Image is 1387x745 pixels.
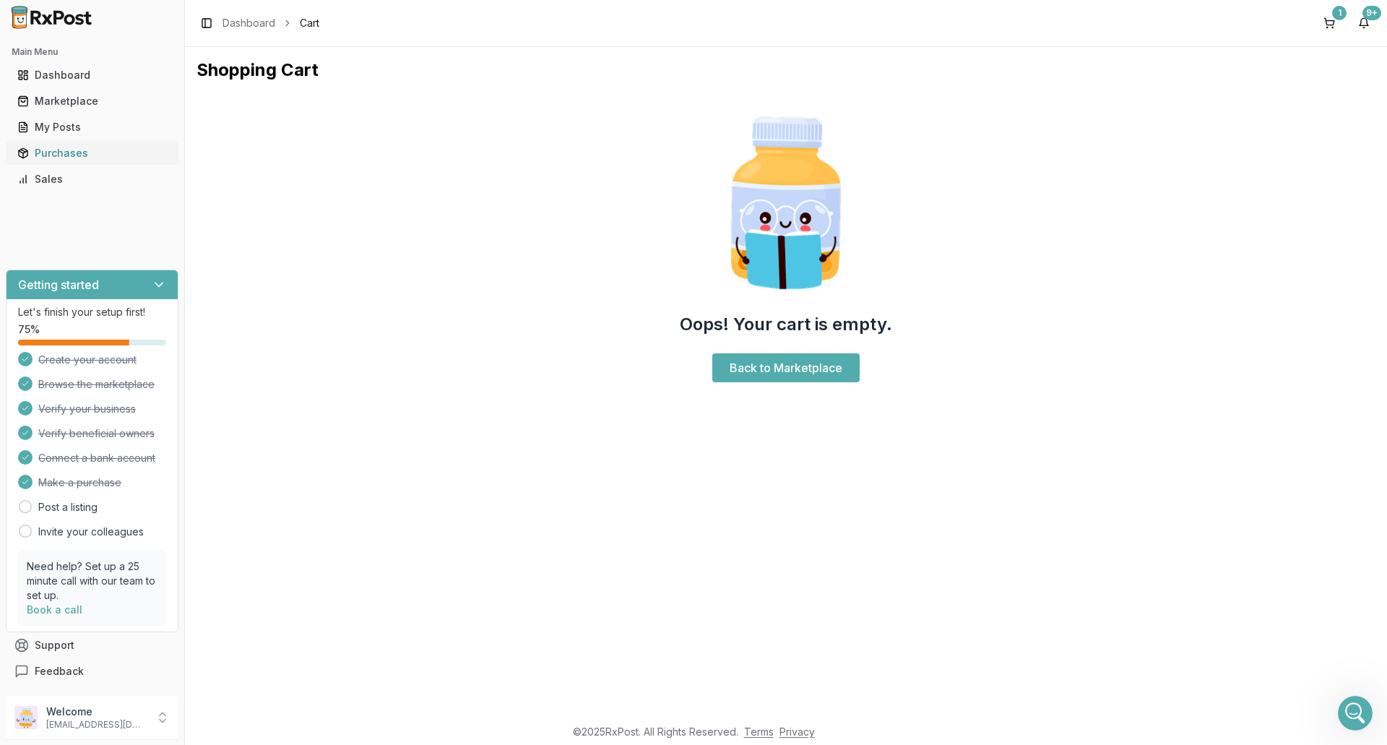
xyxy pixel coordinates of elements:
button: Emoji picker [22,473,34,485]
div: Close [254,6,280,32]
span: Browse the marketplace [38,377,155,392]
button: Sales [6,168,178,191]
button: 9+ [1352,12,1375,35]
a: Privacy [779,725,815,738]
div: Roxy • [DATE] [23,193,85,202]
div: Marketplace [17,94,167,108]
div: Roxy says… [12,145,277,222]
a: Dashboard [12,62,173,88]
iframe: Intercom live chat [1338,696,1373,731]
h1: Roxy [70,7,98,18]
a: Dashboard [222,16,275,30]
a: Purchases [12,140,173,166]
div: Roxy says… [12,83,277,145]
h2: Main Menu [12,46,173,58]
span: Feedback [35,664,84,679]
div: Sales [17,172,167,186]
button: Dashboard [6,64,178,87]
span: Connect a bank account [38,451,155,465]
img: RxPost Logo [6,6,98,29]
button: Purchases [6,142,178,165]
a: Back to Marketplace [712,353,860,382]
div: The team will get back to you on this. Our usual reply time is a few hours.Roxy • [DATE] [12,145,237,190]
div: Dashboard [17,68,167,82]
a: Marketplace [12,88,173,114]
img: Profile image for Roxy [41,8,64,31]
a: Sales [12,166,173,192]
span: Verify beneficial owners [38,426,155,441]
button: Send a message… [248,468,271,491]
div: My Posts [17,120,167,134]
div: The team will get back to you on this. Our usual reply time is a few hours. [23,153,225,181]
span: Verify your business [38,402,136,416]
p: Let's finish your setup first! [18,305,166,319]
p: Welcome [46,705,147,719]
span: 75 % [18,322,40,337]
h3: Getting started [18,276,99,293]
span: Make a purchase [38,475,121,490]
div: We've made changes to adding posts. Contact our team if you need assistance. [12,83,237,143]
p: [EMAIL_ADDRESS][DOMAIN_NAME] [46,719,147,731]
a: Book a call [27,603,82,616]
span: Cart [300,16,319,30]
button: go back [9,6,37,33]
a: Post a listing [38,500,98,514]
button: My Posts [6,116,178,139]
button: Support [6,632,178,658]
nav: breadcrumb [222,16,319,30]
a: Terms [744,725,774,738]
button: Gif picker [46,473,57,485]
div: Purchases [17,146,167,160]
div: We've made changes to adding posts. Contact our team if you need assistance. [23,92,225,134]
a: My Posts [12,114,173,140]
span: Create your account [38,353,137,367]
button: Feedback [6,658,178,684]
button: Marketplace [6,90,178,113]
img: User avatar [14,706,38,729]
button: Home [226,6,254,33]
a: Invite your colleagues [38,525,144,539]
button: Upload attachment [69,473,80,485]
p: Need help? Set up a 25 minute call with our team to set up. [27,559,157,603]
textarea: Message… [12,443,277,468]
button: 1 [1318,12,1341,35]
h1: Shopping Cart [196,59,1375,82]
div: 1 [1332,6,1347,20]
p: The team can also help [70,18,180,33]
h2: Oops! Your cart is empty. [680,313,892,336]
div: 9+ [1362,6,1381,20]
img: Smart Pill Bottle [693,111,878,296]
